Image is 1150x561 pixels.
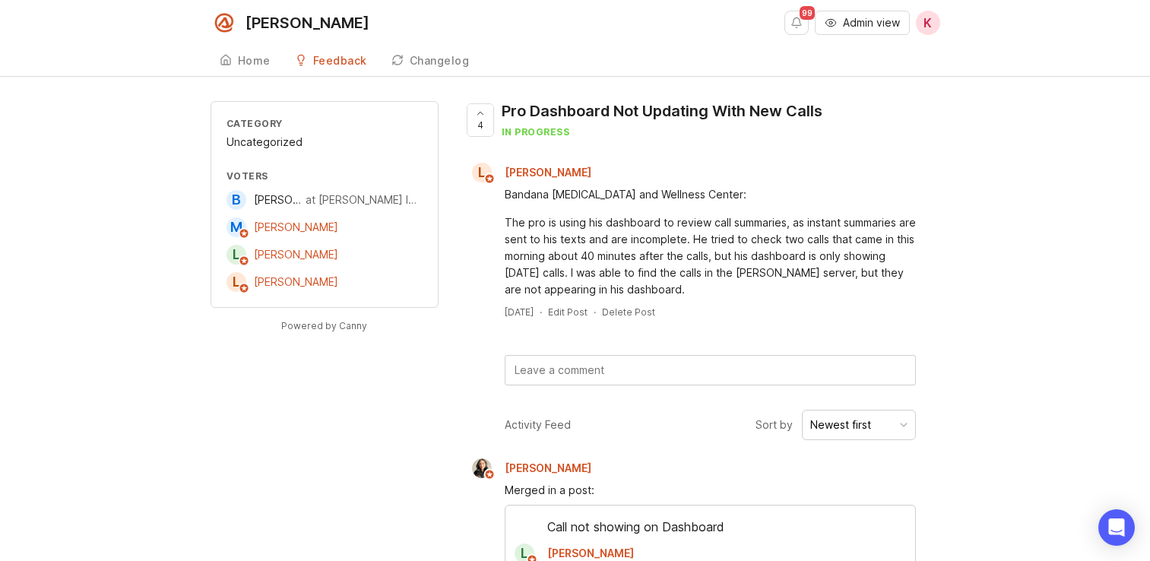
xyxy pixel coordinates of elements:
[505,306,534,318] time: [DATE]
[463,458,604,478] a: Ysabelle Eugenio[PERSON_NAME]
[483,173,495,185] img: member badge
[227,245,338,265] a: L[PERSON_NAME]
[502,125,822,138] div: in progress
[505,482,916,499] div: Merged in a post:
[602,306,655,319] div: Delete Post
[410,55,470,66] div: Changelog
[211,9,238,36] img: Smith.ai logo
[238,228,249,239] img: member badge
[540,306,542,319] div: ·
[254,220,338,233] span: [PERSON_NAME]
[227,190,423,210] a: B[PERSON_NAME]at [PERSON_NAME] Insurance Agency
[815,11,910,35] button: Admin view
[502,100,822,122] div: Pro Dashboard Not Updating With New Calls
[227,134,423,151] div: Uncategorized
[313,55,367,66] div: Feedback
[505,186,916,203] div: Bandana [MEDICAL_DATA] and Wellness Center:
[505,214,916,298] div: The pro is using his dashboard to review call summaries, as instant summaries are sent to his tex...
[756,417,793,433] span: Sort by
[548,306,588,319] div: Edit Post
[923,14,932,32] span: K
[254,193,338,206] span: [PERSON_NAME]
[227,272,338,292] a: L[PERSON_NAME]
[843,15,900,30] span: Admin view
[472,458,492,478] img: Ysabelle Eugenio
[505,461,591,474] span: [PERSON_NAME]
[246,15,369,30] div: [PERSON_NAME]
[382,46,479,77] a: Changelog
[227,117,423,130] div: Category
[306,192,423,208] div: at [PERSON_NAME] Insurance Agency
[547,547,634,559] span: [PERSON_NAME]
[227,272,246,292] div: L
[254,248,338,261] span: [PERSON_NAME]
[238,255,249,267] img: member badge
[254,275,338,288] span: [PERSON_NAME]
[784,11,809,35] button: Notifications
[227,217,338,237] a: M[PERSON_NAME]
[483,469,495,480] img: member badge
[238,55,271,66] div: Home
[227,170,423,182] div: Voters
[227,217,246,237] div: M
[227,190,246,210] div: B
[810,417,871,433] div: Newest first
[238,283,249,294] img: member badge
[227,245,246,265] div: L
[477,119,483,132] span: 4
[286,46,376,77] a: Feedback
[594,306,596,319] div: ·
[505,417,571,433] div: Activity Feed
[279,317,369,334] a: Powered by Canny
[505,306,534,319] a: [DATE]
[467,103,494,137] button: 4
[211,46,280,77] a: Home
[916,11,940,35] button: K
[472,163,492,182] div: L
[1098,509,1135,546] div: Open Intercom Messenger
[505,518,915,544] div: Call not showing on Dashboard
[800,6,815,20] span: 99
[463,163,604,182] a: L[PERSON_NAME]
[505,166,591,179] span: [PERSON_NAME]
